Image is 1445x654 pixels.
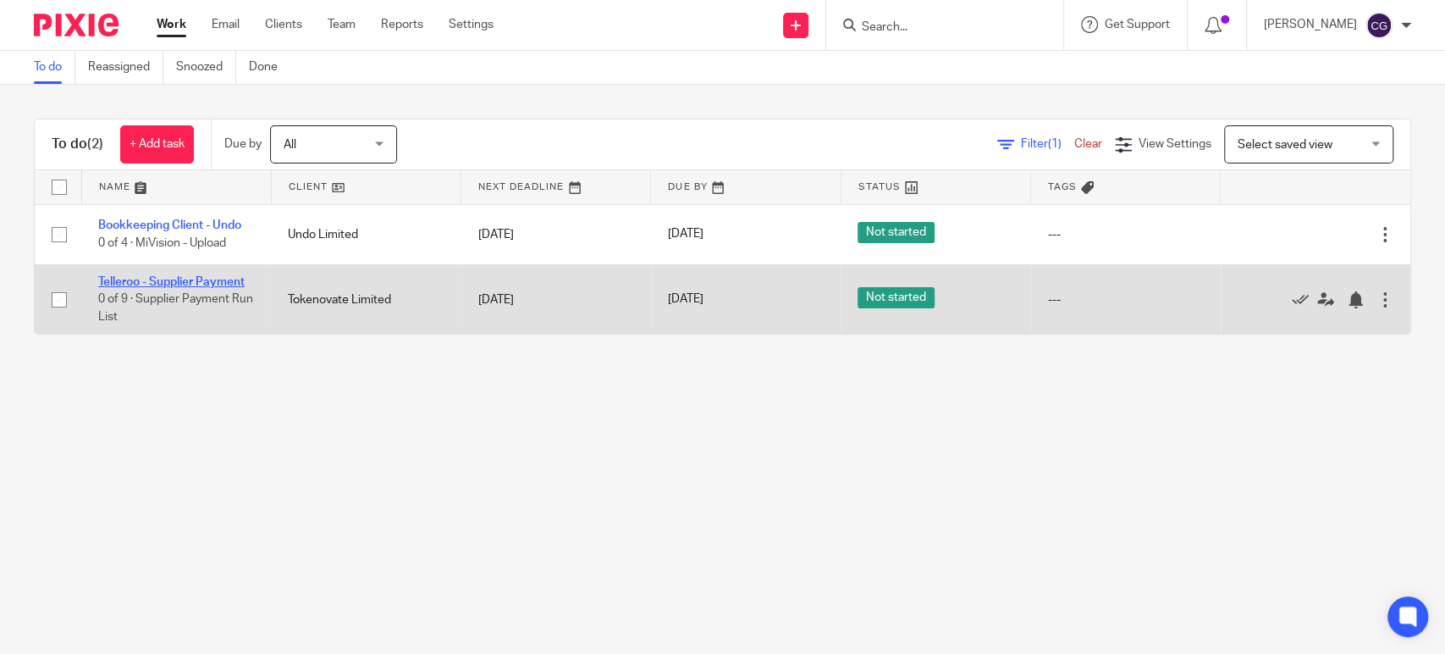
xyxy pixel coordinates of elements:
span: Not started [858,287,935,308]
a: Team [328,16,356,33]
a: Bookkeeping Client - Undo [98,219,241,231]
a: Clients [265,16,302,33]
a: Settings [449,16,494,33]
div: --- [1047,291,1203,308]
img: Pixie [34,14,119,36]
a: Telleroo - Supplier Payment [98,276,245,288]
p: [PERSON_NAME] [1264,16,1357,33]
h1: To do [52,136,103,153]
p: Due by [224,136,262,152]
span: Get Support [1105,19,1170,30]
a: Mark as done [1292,291,1317,308]
span: Not started [858,222,935,243]
span: Select saved view [1238,139,1332,151]
a: Clear [1074,138,1102,150]
td: [DATE] [461,264,651,334]
img: svg%3E [1365,12,1393,39]
a: Work [157,16,186,33]
td: Tokenovate Limited [271,264,461,334]
span: [DATE] [668,229,703,241]
input: Search [860,20,1012,36]
a: + Add task [120,125,194,163]
span: All [284,139,296,151]
a: To do [34,51,75,84]
a: Done [249,51,290,84]
span: Filter [1021,138,1074,150]
span: Tags [1048,182,1077,191]
td: Undo Limited [271,204,461,264]
span: View Settings [1139,138,1211,150]
a: Reassigned [88,51,163,84]
a: Email [212,16,240,33]
span: (2) [87,137,103,151]
td: [DATE] [461,204,651,264]
span: (1) [1048,138,1062,150]
a: Reports [381,16,423,33]
span: [DATE] [668,294,703,306]
span: 0 of 9 · Supplier Payment Run List [98,294,253,324]
span: 0 of 4 · MiVision - Upload [98,237,226,249]
div: --- [1047,226,1203,243]
a: Snoozed [176,51,236,84]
